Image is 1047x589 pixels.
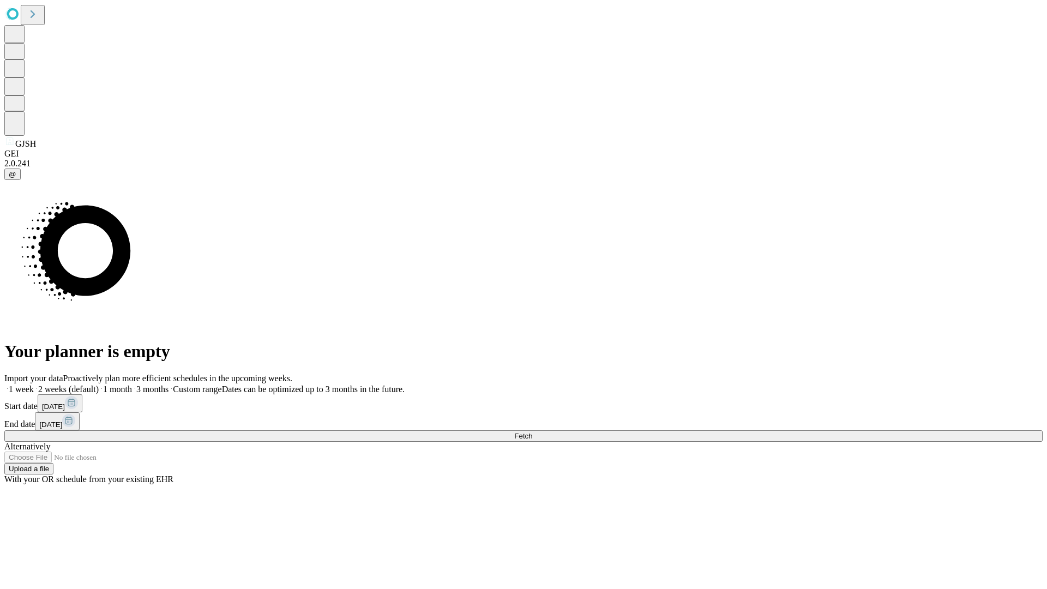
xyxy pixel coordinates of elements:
div: End date [4,412,1043,430]
span: GJSH [15,139,36,148]
span: @ [9,170,16,178]
span: With your OR schedule from your existing EHR [4,474,173,484]
span: [DATE] [42,402,65,411]
span: Import your data [4,374,63,383]
h1: Your planner is empty [4,341,1043,362]
span: Fetch [514,432,532,440]
div: GEI [4,149,1043,159]
div: 2.0.241 [4,159,1043,169]
button: [DATE] [35,412,80,430]
span: 2 weeks (default) [38,384,99,394]
span: 3 months [136,384,169,394]
span: Proactively plan more efficient schedules in the upcoming weeks. [63,374,292,383]
button: Fetch [4,430,1043,442]
div: Start date [4,394,1043,412]
span: 1 week [9,384,34,394]
span: Dates can be optimized up to 3 months in the future. [222,384,405,394]
span: 1 month [103,384,132,394]
button: Upload a file [4,463,53,474]
span: Alternatively [4,442,50,451]
span: [DATE] [39,420,62,429]
button: @ [4,169,21,180]
span: Custom range [173,384,221,394]
button: [DATE] [38,394,82,412]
